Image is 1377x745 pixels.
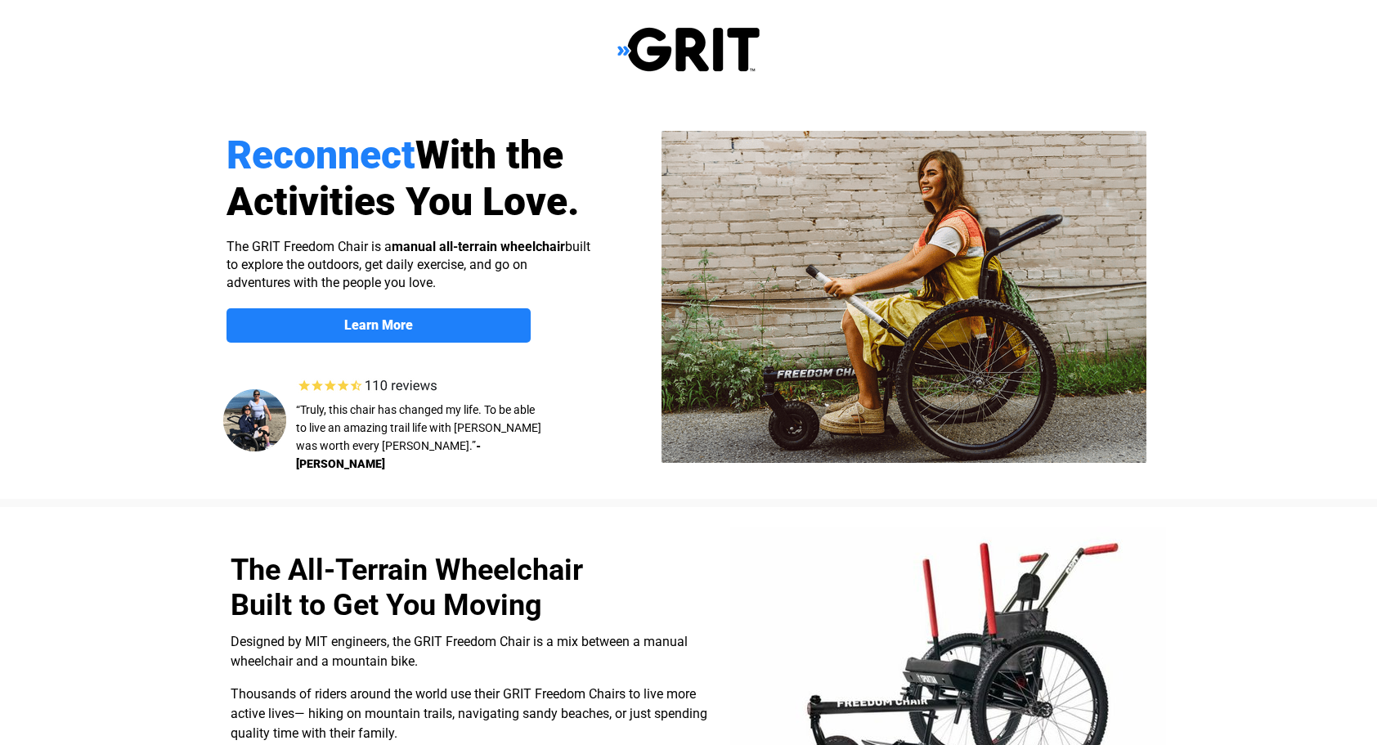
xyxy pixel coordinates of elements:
a: Learn More [227,308,531,343]
span: Reconnect [227,132,415,178]
span: “Truly, this chair has changed my life. To be able to live an amazing trail life with [PERSON_NAM... [296,403,541,452]
span: Thousands of riders around the world use their GRIT Freedom Chairs to live more active lives— hik... [231,686,707,741]
span: The GRIT Freedom Chair is a built to explore the outdoors, get daily exercise, and go on adventur... [227,239,590,290]
span: Activities You Love. [227,178,580,225]
span: With the [415,132,563,178]
span: Designed by MIT engineers, the GRIT Freedom Chair is a mix between a manual wheelchair and a moun... [231,634,688,669]
span: The All-Terrain Wheelchair Built to Get You Moving [231,553,583,622]
strong: manual all-terrain wheelchair [392,239,565,254]
strong: Learn More [344,317,413,333]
